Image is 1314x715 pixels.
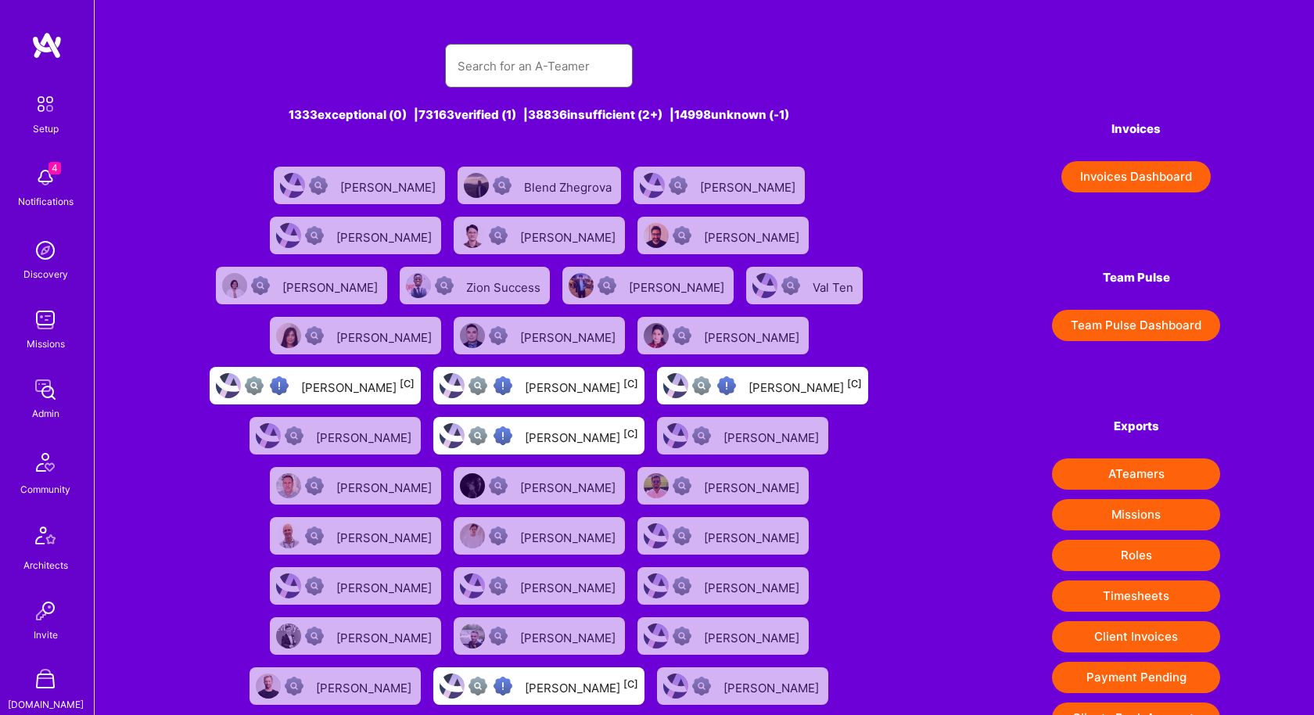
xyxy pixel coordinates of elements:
[27,519,64,557] img: Architects
[458,46,620,86] input: Search for an A-Teamer
[427,661,651,711] a: User AvatarNot fully vettedHigh Potential User[PERSON_NAME][C]
[692,677,711,695] img: Not Scrubbed
[644,323,669,348] img: User Avatar
[447,461,631,511] a: User AvatarNot Scrubbed[PERSON_NAME]
[631,210,815,260] a: User AvatarNot Scrubbed[PERSON_NAME]
[644,523,669,548] img: User Avatar
[264,461,447,511] a: User AvatarNot Scrubbed[PERSON_NAME]
[464,173,489,198] img: User Avatar
[48,162,61,174] span: 4
[270,376,289,395] img: High Potential User
[847,378,862,390] sup: [C]
[301,375,415,396] div: [PERSON_NAME]
[336,225,435,246] div: [PERSON_NAME]
[673,476,691,495] img: Not Scrubbed
[1052,580,1220,612] button: Timesheets
[256,423,281,448] img: User Avatar
[285,677,303,695] img: Not Scrubbed
[1052,458,1220,490] button: ATeamers
[23,557,68,573] div: Architects
[663,423,688,448] img: User Avatar
[520,526,619,546] div: [PERSON_NAME]
[30,595,61,627] img: Invite
[276,473,301,498] img: User Avatar
[447,311,631,361] a: User AvatarNot Scrubbed[PERSON_NAME]
[651,361,874,411] a: User AvatarNot fully vettedHigh Potential User[PERSON_NAME][C]
[336,325,435,346] div: [PERSON_NAME]
[460,573,485,598] img: User Avatar
[264,561,447,611] a: User AvatarNot Scrubbed[PERSON_NAME]
[704,526,802,546] div: [PERSON_NAME]
[309,176,328,195] img: Not Scrubbed
[316,426,415,446] div: [PERSON_NAME]
[489,226,508,245] img: Not Scrubbed
[489,476,508,495] img: Not Scrubbed
[813,275,856,296] div: Val Ten
[27,444,64,481] img: Community
[520,476,619,496] div: [PERSON_NAME]
[556,260,740,311] a: User AvatarNot Scrubbed[PERSON_NAME]
[276,223,301,248] img: User Avatar
[623,378,638,390] sup: [C]
[276,623,301,649] img: User Avatar
[640,173,665,198] img: User Avatar
[1052,161,1220,192] a: Invoices Dashboard
[203,361,427,411] a: User AvatarNot fully vettedHigh Potential User[PERSON_NAME][C]
[494,376,512,395] img: High Potential User
[245,376,264,395] img: Not fully vetted
[489,526,508,545] img: Not Scrubbed
[749,375,862,396] div: [PERSON_NAME]
[692,376,711,395] img: Not fully vetted
[723,426,822,446] div: [PERSON_NAME]
[30,665,61,696] img: A Store
[644,223,669,248] img: User Avatar
[520,325,619,346] div: [PERSON_NAME]
[525,676,638,696] div: [PERSON_NAME]
[1052,499,1220,530] button: Missions
[427,411,651,461] a: User AvatarNot fully vettedHigh Potential User[PERSON_NAME][C]
[30,304,61,336] img: teamwork
[1052,621,1220,652] button: Client Invoices
[336,526,435,546] div: [PERSON_NAME]
[435,276,454,295] img: Not Scrubbed
[305,627,324,645] img: Not Scrubbed
[264,311,447,361] a: User AvatarNot Scrubbed[PERSON_NAME]
[669,176,688,195] img: Not Scrubbed
[673,226,691,245] img: Not Scrubbed
[305,476,324,495] img: Not Scrubbed
[489,627,508,645] img: Not Scrubbed
[460,223,485,248] img: User Avatar
[673,627,691,645] img: Not Scrubbed
[623,678,638,690] sup: [C]
[740,260,869,311] a: User AvatarNot ScrubbedVal Ten
[264,210,447,260] a: User AvatarNot Scrubbed[PERSON_NAME]
[256,674,281,699] img: User Avatar
[340,175,439,196] div: [PERSON_NAME]
[673,577,691,595] img: Not Scrubbed
[1052,662,1220,693] button: Payment Pending
[598,276,616,295] img: Not Scrubbed
[336,476,435,496] div: [PERSON_NAME]
[276,573,301,598] img: User Avatar
[447,611,631,661] a: User AvatarNot Scrubbed[PERSON_NAME]
[704,576,802,596] div: [PERSON_NAME]
[623,428,638,440] sup: [C]
[18,193,74,210] div: Notifications
[520,626,619,646] div: [PERSON_NAME]
[447,511,631,561] a: User AvatarNot Scrubbed[PERSON_NAME]
[1052,419,1220,433] h4: Exports
[631,611,815,661] a: User AvatarNot Scrubbed[PERSON_NAME]
[631,561,815,611] a: User AvatarNot Scrubbed[PERSON_NAME]
[460,473,485,498] img: User Avatar
[525,426,638,446] div: [PERSON_NAME]
[32,405,59,422] div: Admin
[489,577,508,595] img: Not Scrubbed
[336,576,435,596] div: [PERSON_NAME]
[692,426,711,445] img: Not Scrubbed
[524,175,615,196] div: Blend Zhegrova
[305,526,324,545] img: Not Scrubbed
[494,426,512,445] img: High Potential User
[460,623,485,649] img: User Avatar
[1052,310,1220,341] button: Team Pulse Dashboard
[1052,540,1220,571] button: Roles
